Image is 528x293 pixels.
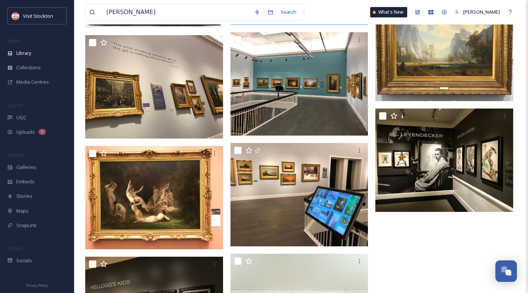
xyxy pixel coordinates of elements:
span: Galleries [16,164,36,171]
input: Search your library [103,4,250,20]
span: Embeds [16,178,34,185]
img: IMG_3011.jpg [230,143,368,246]
span: Socials [16,257,32,264]
a: Privacy Policy [26,280,48,289]
div: 8 [39,129,46,135]
img: IMG_2868.jpg [375,109,513,212]
img: IMG_6860.JPG [230,32,368,136]
div: Search [277,5,300,19]
span: [PERSON_NAME] [463,9,500,15]
img: IMG_7614 2.JPG [85,146,223,249]
img: unnamed.jpeg [12,12,19,20]
span: Stories [16,193,32,200]
span: SnapLink [16,222,37,229]
span: SOCIALS [7,246,22,251]
span: Visit Stockton [23,13,53,19]
span: Collections [16,64,41,71]
span: COLLECT [7,103,23,108]
span: MEDIA [7,38,20,44]
span: Maps [16,207,29,214]
a: What's New [370,7,407,17]
span: Privacy Policy [26,283,48,288]
button: Open Chat [495,260,517,282]
span: Uploads [16,129,35,136]
a: [PERSON_NAME] [451,5,504,19]
span: Media Centres [16,79,49,86]
span: WIDGETS [7,152,24,158]
span: UGC [16,114,26,121]
span: Library [16,50,31,57]
img: IMG_4536.JPG [85,35,223,139]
